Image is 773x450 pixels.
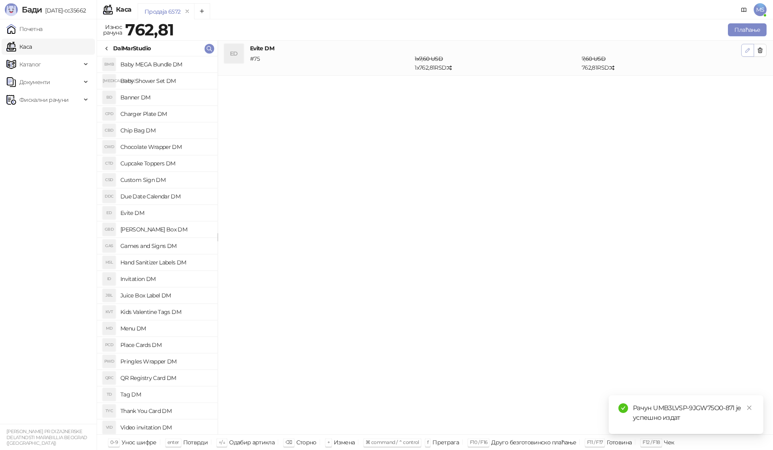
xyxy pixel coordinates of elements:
a: Close [745,403,754,412]
div: CPD [103,107,116,120]
h4: Banner DM [120,91,211,104]
div: BMB [103,58,116,71]
div: Рачун UMB3LVSP-9JGW75O0-871 је успешно издат [633,403,754,423]
div: Сторно [296,437,316,448]
div: 762,81 RSD [580,54,743,72]
div: Каса [116,6,131,13]
h4: Place Cards DM [120,339,211,351]
span: enter [167,439,179,445]
span: ⌫ [285,439,292,445]
h4: Juice Box Label DM [120,289,211,302]
div: PWD [103,355,116,368]
h4: Thank You Card DM [120,405,211,417]
div: Износ рачуна [101,22,124,38]
div: ED [224,44,244,63]
h4: [PERSON_NAME] Box DM [120,223,211,236]
div: Чек [664,437,674,448]
span: 7,60 USD [582,55,606,62]
div: TYC [103,405,116,417]
span: ↑/↓ [219,439,225,445]
div: ID [103,272,116,285]
div: Одабир артикла [229,437,275,448]
div: DalMarStudio [113,44,151,53]
span: Бади [22,5,42,14]
div: CSD [103,173,116,186]
h4: Evite DM [120,206,211,219]
span: F11 / F17 [587,439,603,445]
h4: Video invitation DM [120,421,211,434]
a: Почетна [6,21,43,37]
h4: QR Registry Card DM [120,372,211,384]
div: CWD [103,140,116,153]
h4: Charger Plate DM [120,107,211,120]
h4: Baby Shower Set DM [120,74,211,87]
h4: Evite DM [250,44,741,53]
span: F10 / F16 [470,439,487,445]
div: CBD [103,124,116,137]
h4: Custom Sign DM [120,173,211,186]
h4: Chip Bag DM [120,124,211,137]
button: Add tab [194,3,210,19]
div: Претрага [432,437,459,448]
span: close [746,405,752,411]
div: Друго безготовинско плаћање [491,437,576,448]
strong: 762,81 [125,20,174,39]
div: CTD [103,157,116,170]
div: TD [103,388,116,401]
span: check-circle [618,403,628,413]
div: grid [97,56,217,434]
div: HSL [103,256,116,269]
img: Logo [5,3,18,16]
h4: Chocolate Wrapper DM [120,140,211,153]
div: GBD [103,223,116,236]
a: Документација [738,3,750,16]
h4: Cupcake Toppers DM [120,157,211,170]
span: f [427,439,428,445]
h4: Tag DM [120,388,211,401]
span: Документи [19,74,50,90]
div: Готовина [607,437,632,448]
span: Фискални рачуни [19,92,68,108]
span: + [327,439,330,445]
span: F12 / F18 [643,439,660,445]
span: [DATE]-cc35662 [42,7,86,14]
h4: Menu DM [120,322,211,335]
span: 0-9 [110,439,118,445]
h4: Kids Valentine Tags DM [120,306,211,318]
div: GAS [103,239,116,252]
div: Продаја 6572 [145,7,180,16]
button: remove [182,8,192,15]
h4: Baby MEGA Bundle DM [120,58,211,71]
span: 1 x 7,60 USD [415,55,443,62]
span: MS [754,3,767,16]
div: VID [103,421,116,434]
div: Унос шифре [122,437,157,448]
h4: Games and Signs DM [120,239,211,252]
h4: Pringles Wrapper DM [120,355,211,368]
div: DDC [103,190,116,203]
div: QRC [103,372,116,384]
div: JBL [103,289,116,302]
div: PCD [103,339,116,351]
a: Каса [6,39,32,55]
div: KVT [103,306,116,318]
div: Измена [334,437,355,448]
div: Потврди [183,437,208,448]
h4: Invitation DM [120,272,211,285]
button: Плаћање [728,23,767,36]
div: [MEDICAL_DATA] [103,74,116,87]
div: MD [103,322,116,335]
small: [PERSON_NAME] PR DIZAJNERSKE DELATNOSTI MARABILLIA BEOGRAD ([GEOGRAPHIC_DATA]) [6,429,87,446]
div: ED [103,206,116,219]
span: ⌘ command / ⌃ control [366,439,419,445]
span: Каталог [19,56,41,72]
h4: Due Date Calendar DM [120,190,211,203]
div: # 75 [248,54,413,72]
div: 1 x 762,81 RSD [413,54,580,72]
h4: Hand Sanitizer Labels DM [120,256,211,269]
div: BD [103,91,116,104]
